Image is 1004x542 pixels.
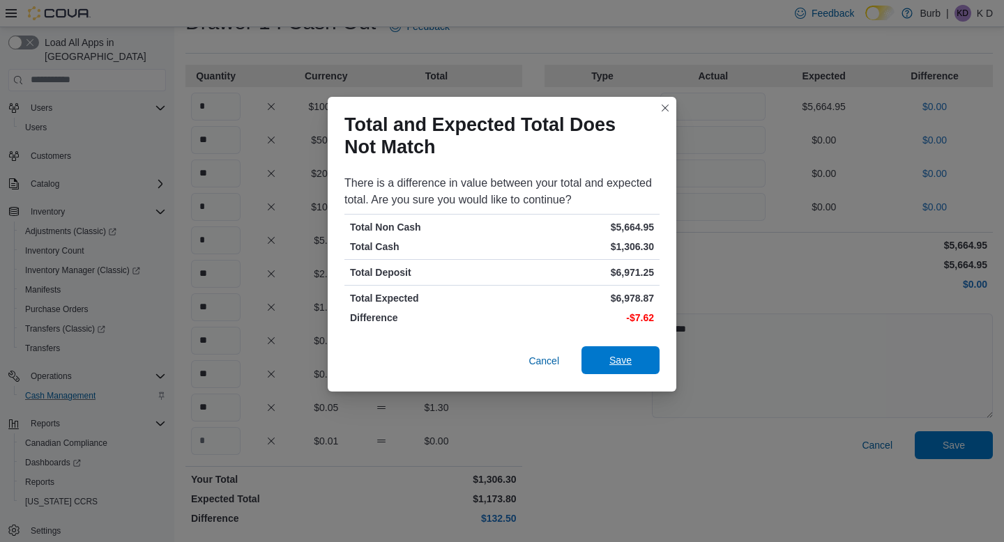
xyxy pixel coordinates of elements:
[581,346,660,374] button: Save
[344,175,660,208] div: There is a difference in value between your total and expected total. Are you sure you would like...
[505,265,654,279] p: $6,971.25
[528,354,559,368] span: Cancel
[350,220,499,234] p: Total Non Cash
[505,240,654,254] p: $1,306.30
[350,291,499,305] p: Total Expected
[350,240,499,254] p: Total Cash
[657,100,674,116] button: Closes this modal window
[505,311,654,325] p: -$7.62
[350,265,499,279] p: Total Deposit
[523,347,565,375] button: Cancel
[505,220,654,234] p: $5,664.95
[505,291,654,305] p: $6,978.87
[609,353,632,367] span: Save
[350,311,499,325] p: Difference
[344,114,648,158] h1: Total and Expected Total Does Not Match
